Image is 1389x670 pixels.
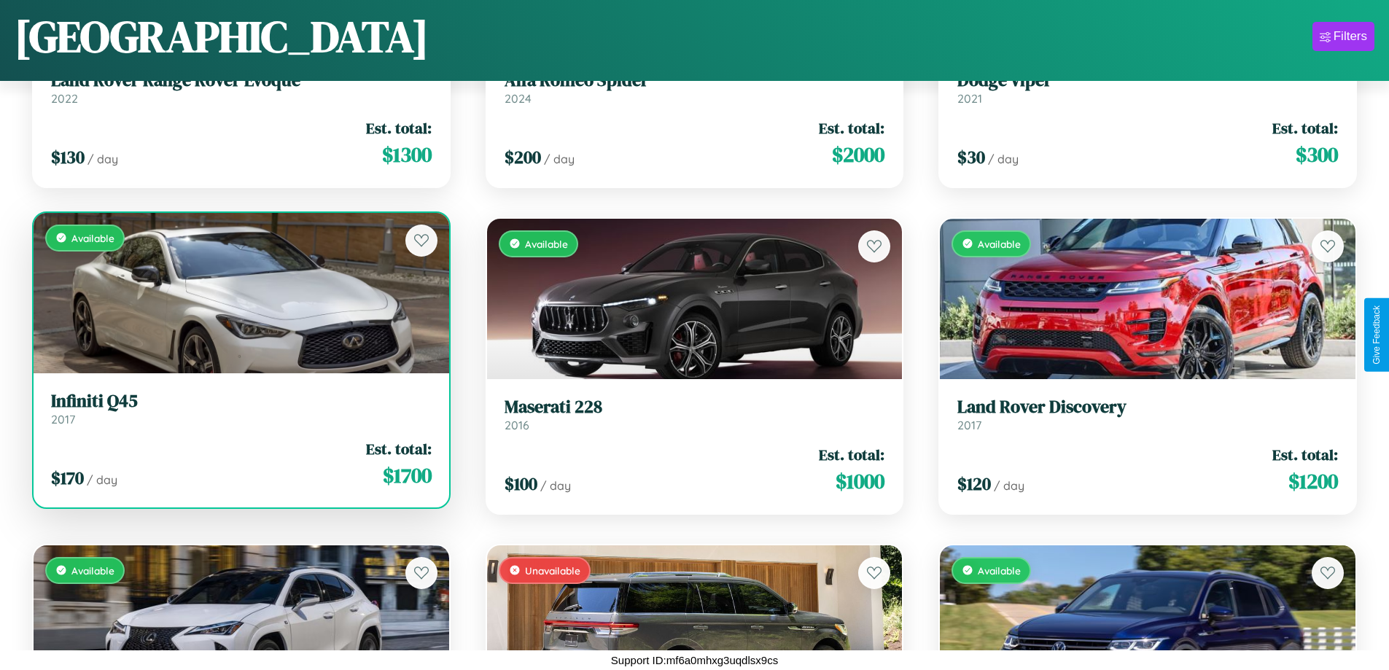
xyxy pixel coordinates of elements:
h3: Maserati 228 [505,397,885,418]
span: Available [978,238,1021,250]
span: 2017 [51,412,75,426]
span: $ 300 [1296,140,1338,169]
span: Available [525,238,568,250]
span: 2016 [505,418,529,432]
div: Filters [1334,29,1367,44]
a: Land Rover Discovery2017 [957,397,1338,432]
span: / day [87,472,117,487]
span: / day [988,152,1019,166]
span: $ 1200 [1288,467,1338,496]
span: $ 1700 [383,461,432,490]
span: Est. total: [1272,117,1338,139]
span: $ 100 [505,472,537,496]
span: $ 1000 [836,467,884,496]
span: $ 170 [51,466,84,490]
span: $ 30 [957,145,985,169]
span: Available [71,564,114,577]
a: Infiniti Q452017 [51,391,432,426]
span: Est. total: [366,438,432,459]
span: Est. total: [819,117,884,139]
span: Est. total: [819,444,884,465]
a: Dodge Viper2021 [957,70,1338,106]
span: $ 2000 [832,140,884,169]
span: / day [87,152,118,166]
span: Available [978,564,1021,577]
h3: Infiniti Q45 [51,391,432,412]
p: Support ID: mf6a0mhxg3uqdlsx9cs [611,650,778,670]
span: / day [544,152,575,166]
span: $ 1300 [382,140,432,169]
span: / day [540,478,571,493]
span: 2022 [51,91,78,106]
span: 2024 [505,91,532,106]
h3: Dodge Viper [957,70,1338,91]
span: $ 130 [51,145,85,169]
a: Alfa Romeo Spider2024 [505,70,885,106]
span: 2021 [957,91,982,106]
h3: Alfa Romeo Spider [505,70,885,91]
span: Est. total: [1272,444,1338,465]
span: $ 200 [505,145,541,169]
span: Unavailable [525,564,580,577]
span: Available [71,232,114,244]
h3: Land Rover Discovery [957,397,1338,418]
div: Give Feedback [1372,305,1382,365]
h1: [GEOGRAPHIC_DATA] [15,7,429,66]
span: $ 120 [957,472,991,496]
span: / day [994,478,1024,493]
span: 2017 [957,418,981,432]
span: Est. total: [366,117,432,139]
button: Filters [1312,22,1374,51]
a: Maserati 2282016 [505,397,885,432]
h3: Land Rover Range Rover Evoque [51,70,432,91]
a: Land Rover Range Rover Evoque2022 [51,70,432,106]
